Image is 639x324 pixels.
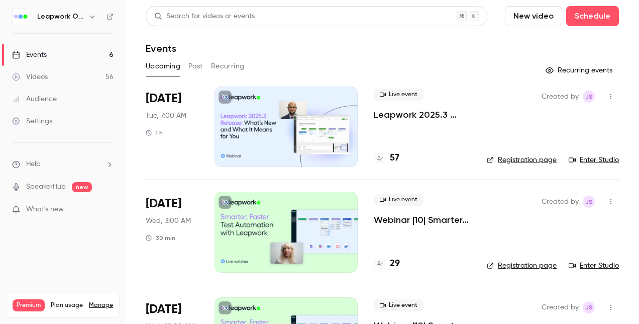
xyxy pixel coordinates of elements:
a: Enter Studio [569,261,619,271]
span: Live event [374,89,423,101]
span: new [72,182,92,192]
a: SpeakerHub [26,182,66,192]
img: Leapwork Online Event [13,9,29,25]
a: Registration page [487,155,557,165]
h4: 29 [390,257,400,271]
a: Manage [89,301,113,309]
span: Wed, 3:00 AM [146,216,191,226]
span: Created by [542,301,579,313]
div: Audience [12,94,57,104]
h4: 57 [390,151,399,165]
a: Registration page [487,261,557,271]
button: Past [188,58,203,74]
button: Schedule [566,6,619,26]
div: Settings [12,116,52,126]
button: Recurring [211,58,245,74]
a: 29 [374,257,400,271]
h1: Events [146,42,176,54]
span: Tue, 7:00 AM [146,111,186,121]
a: Webinar |10| Smarter, Faster Test Automation with Leapwork | EMEA | Q4 2025 [374,214,471,226]
div: Videos [12,72,48,82]
div: Oct 29 Wed, 10:00 AM (Europe/London) [146,192,198,272]
span: What's new [26,204,64,215]
span: Live event [374,194,423,206]
span: Plan usage [51,301,83,309]
span: Created by [542,196,579,208]
button: Upcoming [146,58,180,74]
span: [DATE] [146,91,181,107]
div: 30 min [146,234,175,242]
span: Live event [374,299,423,311]
span: [DATE] [146,196,181,212]
span: Jaynesh Singh [583,301,595,313]
span: [DATE] [146,301,181,317]
button: New video [505,6,562,26]
div: Events [12,50,47,60]
a: Enter Studio [569,155,619,165]
div: 1 h [146,129,163,137]
span: Jaynesh Singh [583,91,595,103]
span: Help [26,159,41,170]
li: help-dropdown-opener [12,159,114,170]
button: Recurring events [541,62,619,78]
span: JS [585,301,593,313]
span: Premium [13,299,45,311]
div: Search for videos or events [154,11,255,22]
a: 57 [374,151,399,165]
a: Leapwork 2025.3 Release: What’s New and What It Means for You [374,109,471,121]
span: Jaynesh Singh [583,196,595,208]
iframe: Noticeable Trigger [101,205,114,214]
span: JS [585,196,593,208]
span: JS [585,91,593,103]
span: Created by [542,91,579,103]
div: Oct 28 Tue, 10:00 AM (America/New York) [146,87,198,167]
h6: Leapwork Online Event [37,12,84,22]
